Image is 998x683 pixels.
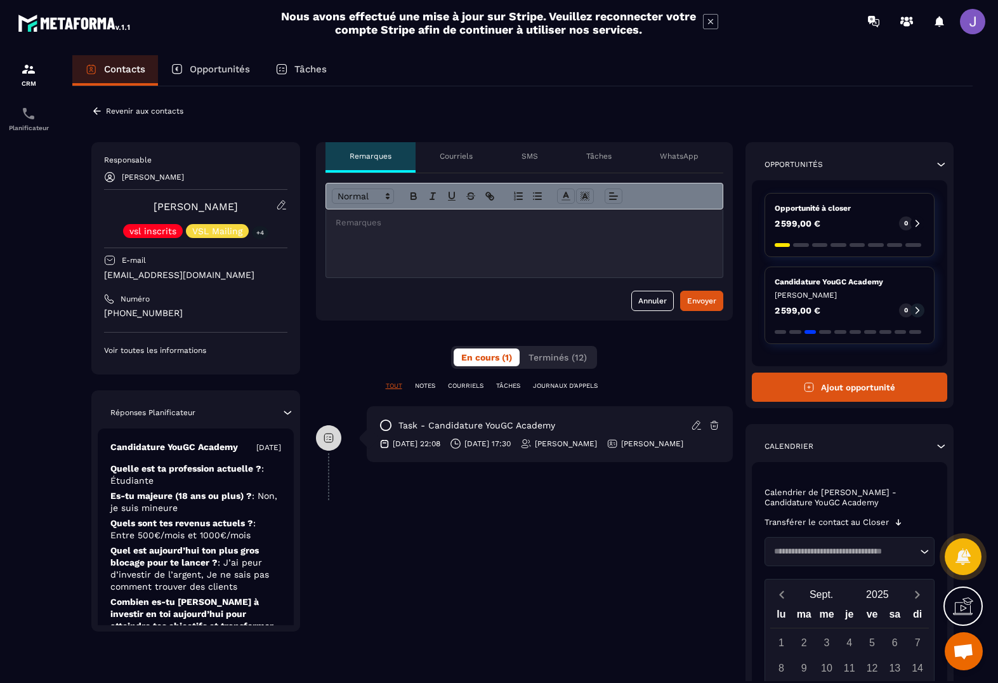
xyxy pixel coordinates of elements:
[861,657,883,679] div: 12
[533,381,598,390] p: JOURNAUX D'APPELS
[861,606,884,628] div: ve
[110,596,281,656] p: Combien es-tu [PERSON_NAME] à investir en toi aujourd’hui pour atteindre tes objectifs et transfo...
[680,291,723,311] button: Envoyer
[3,124,54,131] p: Planificateur
[110,463,281,487] p: Quelle est ta profession actuelle ?
[110,441,238,453] p: Candidature YouGC Academy
[884,657,906,679] div: 13
[765,159,823,169] p: Opportunités
[687,295,716,307] div: Envoyer
[521,348,594,366] button: Terminés (12)
[765,441,813,451] p: Calendrier
[793,632,815,654] div: 2
[904,219,908,228] p: 0
[660,151,699,161] p: WhatsApp
[904,306,908,315] p: 0
[3,80,54,87] p: CRM
[18,11,132,34] img: logo
[104,155,287,165] p: Responsable
[775,290,925,300] p: [PERSON_NAME]
[631,291,674,311] button: Annuler
[129,227,176,235] p: vsl inscrits
[621,439,683,449] p: [PERSON_NAME]
[256,442,281,453] p: [DATE]
[794,583,850,606] button: Open months overlay
[793,657,815,679] div: 9
[906,606,929,628] div: di
[398,420,555,432] p: task - Candidature YouGC Academy
[522,151,538,161] p: SMS
[190,63,250,75] p: Opportunités
[154,201,238,213] a: [PERSON_NAME]
[110,490,281,514] p: Es-tu majeure (18 ans ou plus) ?
[3,96,54,141] a: schedulerschedulerPlanificateur
[252,226,268,239] p: +4
[454,348,520,366] button: En cours (1)
[448,381,483,390] p: COURRIELS
[386,381,402,390] p: TOUT
[838,632,860,654] div: 4
[775,277,925,287] p: Candidature YouGC Academy
[838,606,861,628] div: je
[775,203,925,213] p: Opportunité à closer
[122,173,184,182] p: [PERSON_NAME]
[765,537,935,566] div: Search for option
[770,545,917,558] input: Search for option
[440,151,473,161] p: Courriels
[770,606,793,628] div: lu
[110,517,281,541] p: Quels sont tes revenus actuels ?
[496,381,520,390] p: TÂCHES
[815,657,837,679] div: 10
[770,632,792,654] div: 1
[883,606,906,628] div: sa
[106,107,183,116] p: Revenir aux contacts
[586,151,612,161] p: Tâches
[294,63,327,75] p: Tâches
[21,62,36,77] img: formation
[770,586,794,603] button: Previous month
[945,632,983,670] div: Ouvrir le chat
[907,632,929,654] div: 7
[110,557,269,592] span: : J’ai peur d’investir de l’argent, Je ne sais pas comment trouver des clients
[838,657,860,679] div: 11
[850,583,905,606] button: Open years overlay
[158,55,263,86] a: Opportunités
[280,10,697,36] h2: Nous avons effectué une mise à jour sur Stripe. Veuillez reconnecter votre compte Stripe afin de ...
[815,606,838,628] div: me
[110,545,281,593] p: Quel est aujourd’hui ton plus gros blocage pour te lancer ?
[393,439,440,449] p: [DATE] 22:08
[104,345,287,355] p: Voir toutes les informations
[121,294,150,304] p: Numéro
[884,632,906,654] div: 6
[907,657,929,679] div: 14
[415,381,435,390] p: NOTES
[72,55,158,86] a: Contacts
[192,227,242,235] p: VSL Mailing
[263,55,339,86] a: Tâches
[535,439,597,449] p: [PERSON_NAME]
[765,517,889,527] p: Transférer le contact au Closer
[905,586,929,603] button: Next month
[752,373,948,402] button: Ajout opportunité
[792,606,815,628] div: ma
[110,408,195,418] p: Réponses Planificateur
[765,487,935,508] p: Calendrier de [PERSON_NAME] - Candidature YouGC Academy
[104,269,287,281] p: [EMAIL_ADDRESS][DOMAIN_NAME]
[464,439,511,449] p: [DATE] 17:30
[529,352,587,362] span: Terminés (12)
[461,352,512,362] span: En cours (1)
[770,657,792,679] div: 8
[104,307,287,319] p: [PHONE_NUMBER]
[21,106,36,121] img: scheduler
[815,632,837,654] div: 3
[104,63,145,75] p: Contacts
[3,52,54,96] a: formationformationCRM
[775,219,820,228] p: 2 599,00 €
[350,151,391,161] p: Remarques
[861,632,883,654] div: 5
[122,255,146,265] p: E-mail
[775,306,820,315] p: 2 599,00 €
